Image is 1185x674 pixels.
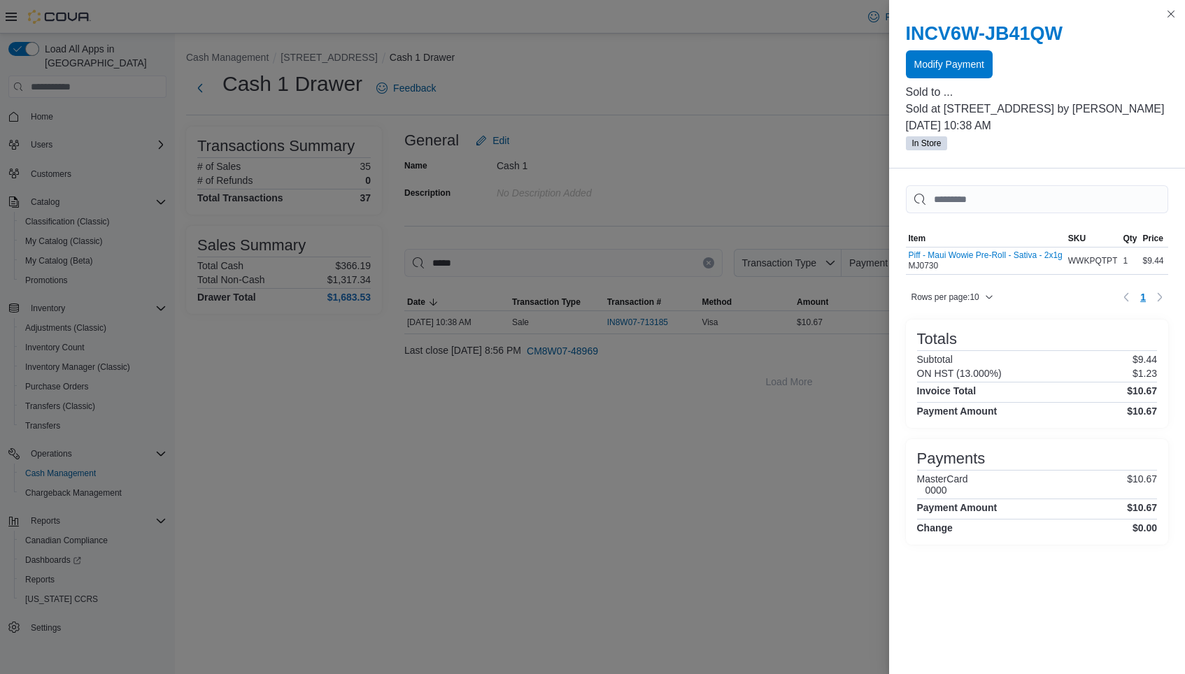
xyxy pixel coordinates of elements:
[1123,233,1137,244] span: Qty
[906,101,1169,117] p: Sold at [STREET_ADDRESS] by [PERSON_NAME]
[1120,252,1140,269] div: 1
[1151,289,1168,306] button: Next page
[1127,406,1157,417] h4: $10.67
[1068,233,1086,244] span: SKU
[1133,354,1157,365] p: $9.44
[906,230,1065,247] button: Item
[906,84,1169,101] p: Sold to ...
[925,485,968,496] h6: 0000
[1140,290,1146,304] span: 1
[912,137,942,150] span: In Store
[1133,522,1157,533] h4: $0.00
[911,292,979,303] span: Rows per page : 10
[909,250,1063,260] button: Piff - Maui Wowie Pre-Roll - Sativa - 2x1g
[917,473,968,485] h6: MasterCard
[914,57,984,71] span: Modify Payment
[1142,233,1163,244] span: Price
[917,331,957,347] h3: Totals
[1140,230,1166,247] button: Price
[906,22,1169,45] h2: INCV6W-JB41QW
[1140,252,1166,269] div: $9.44
[906,185,1169,213] input: This is a search bar. As you type, the results lower in the page will automatically filter.
[906,117,1169,134] p: [DATE] 10:38 AM
[917,354,953,365] h6: Subtotal
[909,250,1063,271] div: MJ0730
[1135,286,1151,308] button: Page 1 of 1
[917,368,1002,379] h6: ON HST (13.000%)
[1118,289,1135,306] button: Previous page
[917,406,998,417] h4: Payment Amount
[1065,230,1121,247] button: SKU
[917,522,953,533] h4: Change
[1127,473,1157,496] p: $10.67
[906,50,993,78] button: Modify Payment
[917,385,977,396] h4: Invoice Total
[1127,502,1157,513] h4: $10.67
[1133,368,1157,379] p: $1.23
[1163,6,1179,22] button: Close this dialog
[906,136,948,150] span: In Store
[1068,255,1118,266] span: WWKPQTPT
[1120,230,1140,247] button: Qty
[1127,385,1157,396] h4: $10.67
[1118,286,1168,308] nav: Pagination for table: MemoryTable from EuiInMemoryTable
[909,233,926,244] span: Item
[906,289,999,306] button: Rows per page:10
[917,502,998,513] h4: Payment Amount
[1135,286,1151,308] ul: Pagination for table: MemoryTable from EuiInMemoryTable
[917,450,986,467] h3: Payments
